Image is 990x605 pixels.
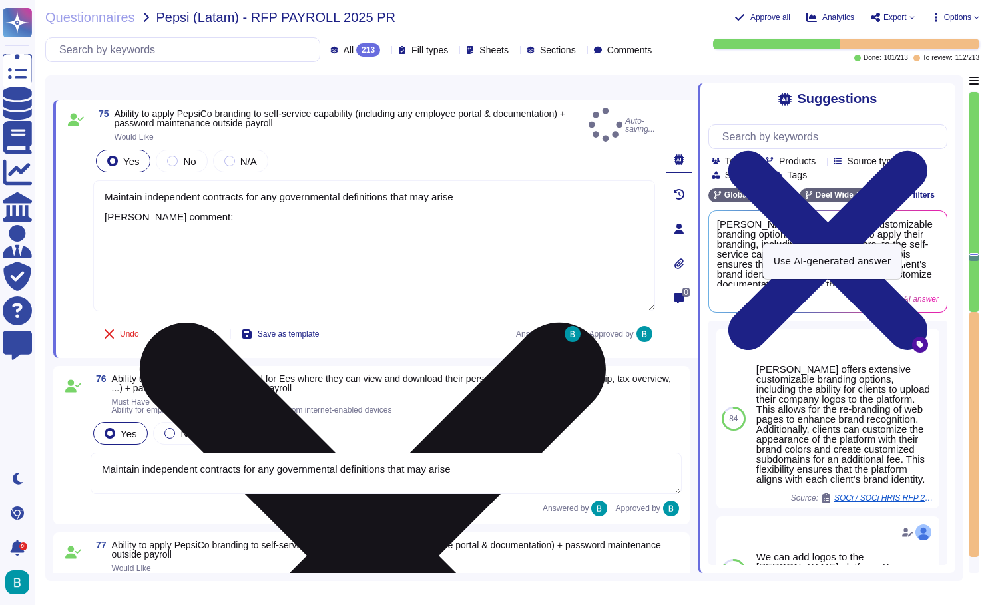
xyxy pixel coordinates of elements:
img: user [591,501,607,516]
span: Export [883,13,907,21]
span: Done: [864,55,881,61]
textarea: Maintain independent contracts for any governmental definitions that may arise [PERSON_NAME] comm... [93,180,655,311]
span: Ability to apply PepsiCo branding to self-service capability (including any employee portal & doc... [112,540,661,560]
input: Search by keywords [716,125,947,148]
img: user [565,326,581,342]
div: [PERSON_NAME] offers extensive customizable branding options, including the ability for clients t... [756,364,934,484]
span: Questionnaires [45,11,135,24]
span: N/A [240,156,257,167]
span: 77 [91,540,107,550]
button: Analytics [806,12,854,23]
span: Pepsi (Latam) - RFP PAYROLL 2025 PR [156,11,395,24]
span: Sections [540,45,576,55]
span: 0 [682,288,690,297]
span: SOCi / SOCi HRIS RFP 2025 [834,494,934,502]
div: We can add logos to the [PERSON_NAME] platform. You can also set up customized subdomain as you w... [756,552,934,602]
span: 84 [729,415,738,423]
div: 213 [356,43,380,57]
button: Approve all [734,12,790,23]
span: Comments [607,45,652,55]
img: user [663,501,679,516]
button: user [3,568,39,597]
span: Sheets [479,45,509,55]
span: 75 [93,109,109,118]
span: Auto-saving... [589,108,655,142]
div: 9+ [19,542,27,550]
span: Yes [123,156,139,167]
span: Source: [791,493,934,503]
span: To review: [923,55,953,61]
input: Search by keywords [53,38,320,61]
span: Would Like [115,132,154,142]
img: user [636,326,652,342]
div: Use AI-generated answer [763,244,902,279]
span: 101 / 213 [884,55,908,61]
span: 112 / 213 [955,55,979,61]
span: Approve all [750,13,790,21]
span: 76 [91,374,107,383]
textarea: Maintain independent contracts for any governmental definitions that may arise [91,453,682,494]
span: Fill types [411,45,448,55]
img: user [915,524,931,540]
span: Analytics [822,13,854,21]
span: Options [944,13,971,21]
img: user [5,570,29,594]
span: Ability to apply PepsiCo branding to self-service capability (including any employee portal & doc... [115,108,565,128]
span: No [183,156,196,167]
span: All [344,45,354,55]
